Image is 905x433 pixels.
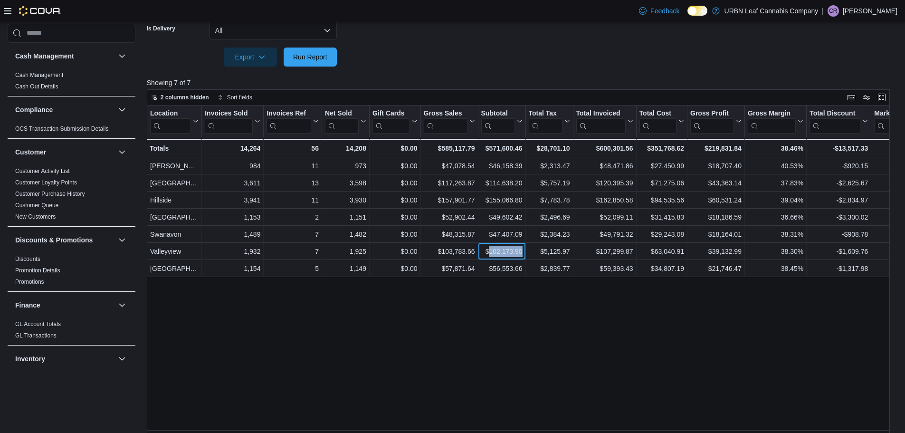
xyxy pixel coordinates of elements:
div: $2,839.77 [528,263,570,274]
div: [GEOGRAPHIC_DATA] [150,212,199,223]
button: Invoices Sold [205,109,260,133]
div: 3,598 [325,177,366,189]
div: $59,393.43 [576,263,633,274]
button: Location [150,109,199,133]
div: 56 [267,143,318,154]
div: $94,535.56 [639,194,684,206]
button: Finance [116,299,128,311]
div: $155,066.80 [481,194,522,206]
div: $600,301.56 [576,143,633,154]
button: Customer [116,146,128,158]
div: Swanavon [150,229,199,240]
button: Total Cost [639,109,684,133]
div: 11 [267,194,318,206]
div: -$13,517.33 [810,143,868,154]
button: Inventory [15,354,114,364]
div: $103,783.66 [423,246,475,257]
div: 5 [267,263,318,274]
div: $0.00 [372,194,418,206]
div: $351,768.62 [639,143,684,154]
span: Feedback [650,6,679,16]
div: Invoices Ref [267,109,311,133]
div: $52,099.11 [576,212,633,223]
a: GL Account Totals [15,321,61,327]
button: Cash Management [116,50,128,62]
a: Promotions [15,279,44,285]
div: 3,930 [325,194,366,206]
div: $48,315.87 [423,229,475,240]
button: Cash Management [15,51,114,61]
button: Total Invoiced [576,109,633,133]
div: $2,496.69 [528,212,570,223]
a: Promotion Details [15,267,60,274]
div: $60,531.24 [690,194,742,206]
div: $18,707.40 [690,160,742,172]
div: -$908.78 [810,229,868,240]
div: $102,173.90 [481,246,522,257]
div: 984 [205,160,260,172]
div: $47,078.54 [423,160,475,172]
div: Net Sold [325,109,359,118]
div: Total Tax [528,109,562,118]
div: Finance [8,318,135,345]
div: $18,164.01 [690,229,742,240]
div: Craig Ruether [828,5,839,17]
div: 7 [267,246,318,257]
div: Customer [8,165,135,226]
div: Total Cost [639,109,676,118]
div: 1,153 [205,212,260,223]
img: Cova [19,6,61,16]
span: Cash Management [15,71,63,79]
a: Feedback [635,1,683,20]
h3: Cash Management [15,51,74,61]
a: Customer Queue [15,202,58,209]
span: 2 columns hidden [161,94,209,101]
span: Customer Activity List [15,167,70,175]
div: $52,902.44 [423,212,475,223]
div: $7,783.78 [528,194,570,206]
button: Keyboard shortcuts [846,92,857,103]
span: Run Report [293,52,327,62]
div: $219,831.84 [690,143,742,154]
div: $28,701.10 [528,143,570,154]
div: $34,807.19 [639,263,684,274]
button: Invoices Ref [267,109,318,133]
button: Total Discount [810,109,868,133]
div: [GEOGRAPHIC_DATA] [150,177,199,189]
a: Cash Out Details [15,83,58,90]
div: Gross Margin [748,109,796,118]
div: Gross Profit [690,109,734,133]
span: Discounts [15,255,40,263]
a: Customer Loyalty Points [15,179,77,186]
div: 1,482 [325,229,366,240]
p: URBN Leaf Cannabis Company [724,5,819,17]
h3: Discounts & Promotions [15,235,93,245]
div: 2 [267,212,318,223]
div: 973 [325,160,366,172]
div: -$1,609.76 [810,246,868,257]
button: Gross Margin [748,109,803,133]
div: Total Tax [528,109,562,133]
div: [PERSON_NAME] [150,160,199,172]
div: Total Invoiced [576,109,625,133]
span: GL Transactions [15,332,57,339]
button: Display options [861,92,872,103]
div: 13 [267,177,318,189]
button: Enter fullscreen [876,92,887,103]
div: 38.46% [748,143,803,154]
div: Gift Card Sales [372,109,410,133]
span: Promotion Details [15,267,60,274]
div: $57,871.64 [423,263,475,274]
div: 38.31% [748,229,803,240]
div: $0.00 [372,246,418,257]
h3: Customer [15,147,46,157]
a: Discounts [15,256,40,262]
button: Gross Sales [423,109,475,133]
span: Customer Queue [15,202,58,209]
h3: Finance [15,300,40,310]
div: $0.00 [372,143,418,154]
div: $63,040.91 [639,246,684,257]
